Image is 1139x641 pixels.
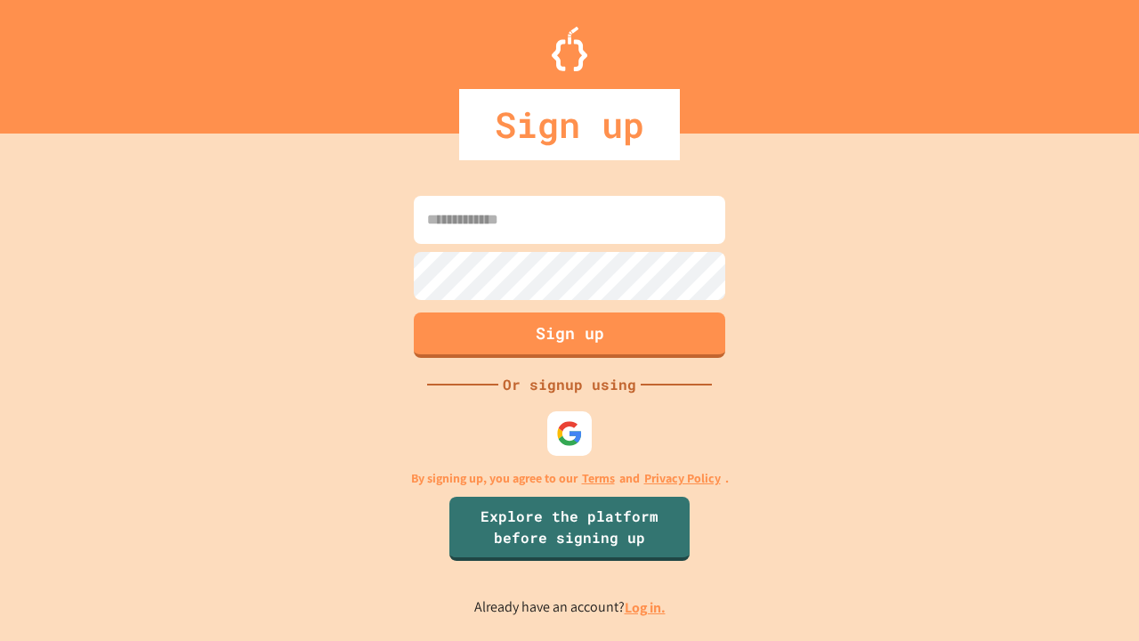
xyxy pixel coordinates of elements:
[411,469,729,488] p: By signing up, you agree to our and .
[459,89,680,160] div: Sign up
[556,420,583,447] img: google-icon.svg
[414,312,725,358] button: Sign up
[625,598,666,617] a: Log in.
[498,374,641,395] div: Or signup using
[552,27,587,71] img: Logo.svg
[474,596,666,619] p: Already have an account?
[449,497,690,561] a: Explore the platform before signing up
[644,469,721,488] a: Privacy Policy
[582,469,615,488] a: Terms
